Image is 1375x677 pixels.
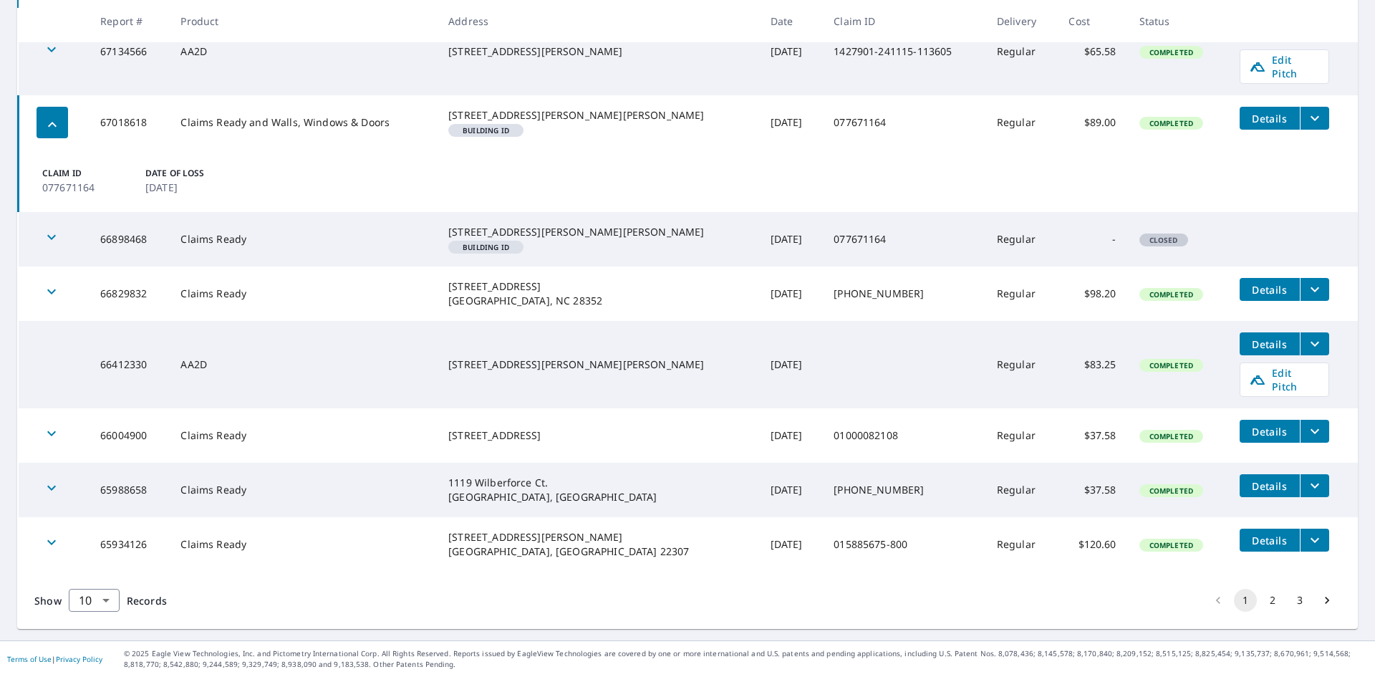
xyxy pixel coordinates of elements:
td: 01000082108 [822,408,985,463]
td: $98.20 [1057,267,1127,321]
p: Claim ID [42,167,128,180]
td: [PHONE_NUMBER] [822,267,985,321]
td: AA2D [169,8,437,95]
td: Regular [985,8,1058,95]
span: Completed [1141,431,1202,441]
td: 67134566 [89,8,169,95]
p: [DATE] [145,180,231,195]
td: 66829832 [89,267,169,321]
button: detailsBtn-66004900 [1240,420,1300,443]
span: Details [1248,283,1291,297]
span: Completed [1141,486,1202,496]
td: $89.00 [1057,95,1127,150]
span: Completed [1141,289,1202,299]
div: Show 10 records [69,589,120,612]
td: [DATE] [759,517,823,572]
button: detailsBtn-65934126 [1240,529,1300,552]
button: Go to page 2 [1261,589,1284,612]
a: Terms of Use [7,654,52,664]
button: filesDropdownBtn-66412330 [1300,332,1329,355]
td: Regular [985,463,1058,517]
span: Completed [1141,47,1202,57]
td: $37.58 [1057,463,1127,517]
div: 10 [69,580,120,620]
button: filesDropdownBtn-67018618 [1300,107,1329,130]
td: $83.25 [1057,321,1127,408]
button: filesDropdownBtn-66004900 [1300,420,1329,443]
div: [STREET_ADDRESS] [GEOGRAPHIC_DATA], NC 28352 [448,279,747,308]
td: 65934126 [89,517,169,572]
td: $65.58 [1057,8,1127,95]
td: [DATE] [759,463,823,517]
div: [STREET_ADDRESS][PERSON_NAME][PERSON_NAME] [448,357,747,372]
td: Regular [985,267,1058,321]
button: filesDropdownBtn-65988658 [1300,474,1329,497]
div: [STREET_ADDRESS][PERSON_NAME] [448,44,747,59]
td: Regular [985,212,1058,267]
button: filesDropdownBtn-66829832 [1300,278,1329,301]
td: Claims Ready [169,463,437,517]
button: detailsBtn-66412330 [1240,332,1300,355]
button: detailsBtn-67018618 [1240,107,1300,130]
div: [STREET_ADDRESS][PERSON_NAME][PERSON_NAME] [448,225,747,239]
td: [DATE] [759,267,823,321]
td: [DATE] [759,408,823,463]
td: Regular [985,408,1058,463]
nav: pagination navigation [1205,589,1341,612]
td: [DATE] [759,95,823,150]
button: page 1 [1234,589,1257,612]
a: Privacy Policy [56,654,102,664]
td: Claims Ready [169,267,437,321]
span: Details [1248,425,1291,438]
span: Closed [1141,235,1187,245]
td: 66004900 [89,408,169,463]
td: 66412330 [89,321,169,408]
td: [DATE] [759,8,823,95]
span: Completed [1141,540,1202,550]
button: Go to next page [1316,589,1338,612]
a: Edit Pitch [1240,362,1329,397]
span: Edit Pitch [1249,366,1320,393]
div: [STREET_ADDRESS] [448,428,747,443]
button: detailsBtn-65988658 [1240,474,1300,497]
span: Show [34,594,62,608]
em: Building ID [463,127,509,134]
td: AA2D [169,321,437,408]
button: detailsBtn-66829832 [1240,278,1300,301]
div: [STREET_ADDRESS][PERSON_NAME] [GEOGRAPHIC_DATA], [GEOGRAPHIC_DATA] 22307 [448,530,747,559]
span: Details [1248,337,1291,351]
p: 077671164 [42,180,128,195]
span: Completed [1141,118,1202,128]
td: $37.58 [1057,408,1127,463]
span: Details [1248,112,1291,125]
td: Regular [985,517,1058,572]
td: Regular [985,95,1058,150]
td: 015885675-800 [822,517,985,572]
td: $120.60 [1057,517,1127,572]
td: 1427901-241115-113605 [822,8,985,95]
td: - [1057,212,1127,267]
td: 077671164 [822,95,985,150]
div: [STREET_ADDRESS][PERSON_NAME][PERSON_NAME] [448,108,747,123]
a: Edit Pitch [1240,49,1329,84]
td: 66898468 [89,212,169,267]
td: Claims Ready [169,517,437,572]
span: Completed [1141,360,1202,370]
p: | [7,655,102,663]
span: Details [1248,479,1291,493]
td: Claims Ready [169,408,437,463]
td: Claims Ready and Walls, Windows & Doors [169,95,437,150]
p: Date of Loss [145,167,231,180]
p: © 2025 Eagle View Technologies, Inc. and Pictometry International Corp. All Rights Reserved. Repo... [124,648,1368,670]
td: 65988658 [89,463,169,517]
td: 67018618 [89,95,169,150]
td: 077671164 [822,212,985,267]
button: Go to page 3 [1288,589,1311,612]
div: 1119 Wilberforce Ct. [GEOGRAPHIC_DATA], [GEOGRAPHIC_DATA] [448,476,747,504]
button: filesDropdownBtn-65934126 [1300,529,1329,552]
td: [DATE] [759,212,823,267]
td: [PHONE_NUMBER] [822,463,985,517]
span: Edit Pitch [1249,53,1320,80]
em: Building ID [463,244,509,251]
span: Records [127,594,167,608]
